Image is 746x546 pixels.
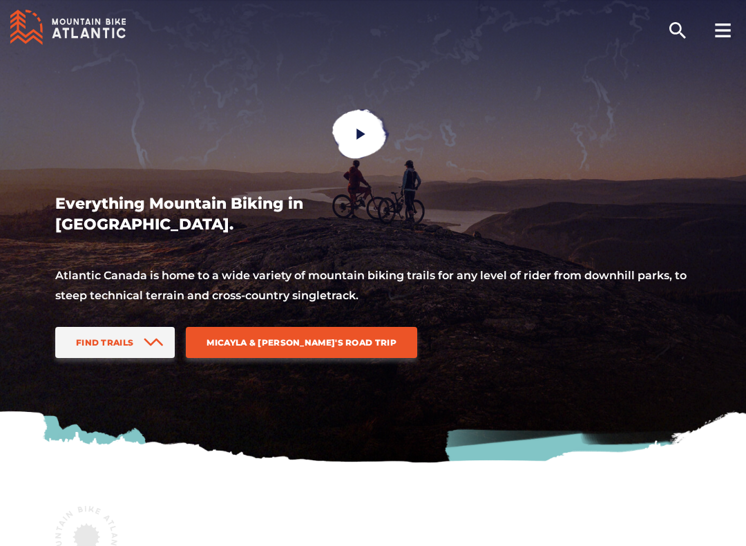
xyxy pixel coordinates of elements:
[55,194,366,235] h1: Everything Mountain Biking in [GEOGRAPHIC_DATA].
[186,327,417,358] a: Micayla & [PERSON_NAME]'s Road Trip
[76,337,133,348] span: Find Trails
[354,127,368,141] ion-icon: play
[207,337,396,348] span: Micayla & [PERSON_NAME]'s Road Trip
[55,327,175,358] a: Find Trails
[667,19,689,41] ion-icon: search
[55,266,691,306] p: Atlantic Canada is home to a wide variety of mountain biking trails for any level of rider from d...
